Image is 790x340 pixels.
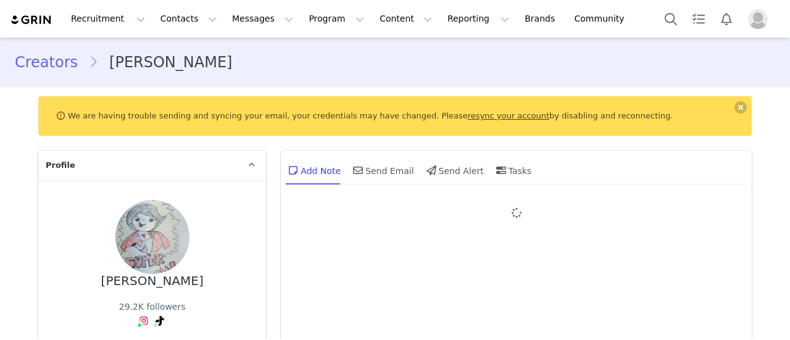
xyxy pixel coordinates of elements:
div: We are having trouble sending and syncing your email, your credentials may have changed. Please b... [38,96,752,136]
div: Send Email [351,155,414,185]
a: Brands [517,5,566,33]
div: Send Alert [424,155,484,185]
a: Community [567,5,638,33]
div: Tasks [494,155,532,185]
button: Messages [225,5,301,33]
a: Creators [15,51,89,73]
button: Content [372,5,439,33]
div: 29.2K followers [119,301,186,313]
img: placeholder-profile.jpg [748,9,768,29]
button: Program [301,5,372,33]
img: grin logo [10,14,53,26]
img: instagram.svg [139,316,149,326]
button: Recruitment [64,5,152,33]
a: Tasks [685,5,712,33]
button: Reporting [440,5,517,33]
button: Profile [741,9,780,29]
a: resync your account [468,111,549,120]
div: Add Note [286,155,341,185]
button: Notifications [713,5,740,33]
button: Search [657,5,684,33]
span: Profile [46,159,75,172]
img: 0d667f9f-b3bc-41e4-aad3-98b0955a8522.jpg [115,200,189,274]
button: Contacts [153,5,224,33]
div: [PERSON_NAME] [101,274,204,288]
